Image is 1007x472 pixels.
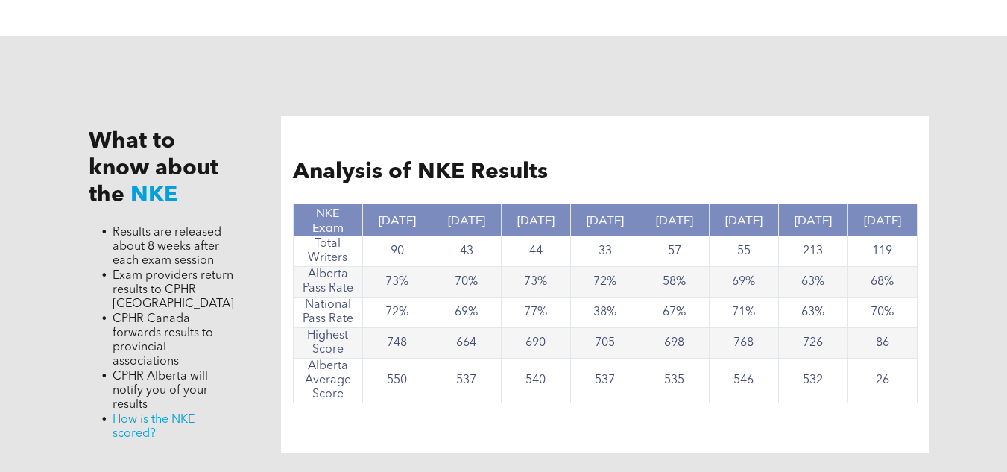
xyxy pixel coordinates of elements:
[89,130,218,207] span: What to know about the
[640,267,709,298] td: 58%
[778,328,847,359] td: 726
[501,298,570,328] td: 77%
[778,236,847,267] td: 213
[640,298,709,328] td: 67%
[709,328,778,359] td: 768
[432,267,501,298] td: 70%
[778,359,847,403] td: 532
[130,184,177,207] span: NKE
[640,359,709,403] td: 535
[501,359,570,403] td: 540
[570,328,640,359] td: 705
[293,236,362,267] td: Total Writers
[847,204,917,236] th: [DATE]
[293,267,362,298] td: Alberta Pass Rate
[570,204,640,236] th: [DATE]
[709,359,778,403] td: 546
[432,204,501,236] th: [DATE]
[113,313,213,368] span: CPHR Canada forwards results to provincial associations
[640,204,709,236] th: [DATE]
[570,267,640,298] td: 72%
[432,359,501,403] td: 537
[778,298,847,328] td: 63%
[362,236,432,267] td: 90
[847,298,917,328] td: 70%
[778,267,847,298] td: 63%
[432,236,501,267] td: 43
[709,267,778,298] td: 69%
[570,359,640,403] td: 537
[778,204,847,236] th: [DATE]
[362,359,432,403] td: 550
[709,298,778,328] td: 71%
[847,328,917,359] td: 86
[570,298,640,328] td: 38%
[293,359,362,403] td: Alberta Average Score
[501,236,570,267] td: 44
[501,328,570,359] td: 690
[113,371,208,411] span: CPHR Alberta will notify you of your results
[362,267,432,298] td: 73%
[293,161,548,183] span: Analysis of NKE Results
[293,328,362,359] td: Highest Score
[293,298,362,328] td: National Pass Rate
[113,414,195,440] a: How is the NKE scored?
[640,328,709,359] td: 698
[640,236,709,267] td: 57
[709,204,778,236] th: [DATE]
[847,236,917,267] td: 119
[432,298,501,328] td: 69%
[113,270,234,310] span: Exam providers return results to CPHR [GEOGRAPHIC_DATA]
[847,359,917,403] td: 26
[362,328,432,359] td: 748
[293,204,362,236] th: NKE Exam
[362,204,432,236] th: [DATE]
[501,204,570,236] th: [DATE]
[847,267,917,298] td: 68%
[432,328,501,359] td: 664
[570,236,640,267] td: 33
[113,227,221,267] span: Results are released about 8 weeks after each exam session
[501,267,570,298] td: 73%
[709,236,778,267] td: 55
[362,298,432,328] td: 72%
